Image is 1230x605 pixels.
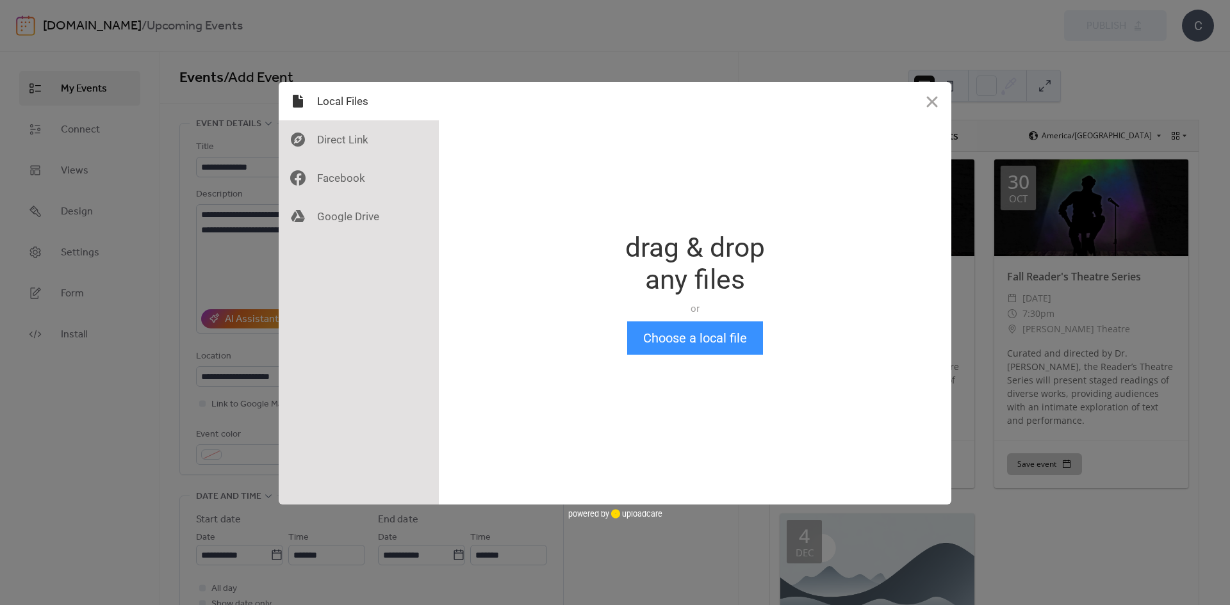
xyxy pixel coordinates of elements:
[568,504,662,524] div: powered by
[609,509,662,519] a: uploadcare
[279,197,439,236] div: Google Drive
[279,82,439,120] div: Local Files
[625,232,765,296] div: drag & drop any files
[913,82,951,120] button: Close
[279,159,439,197] div: Facebook
[625,302,765,315] div: or
[279,120,439,159] div: Direct Link
[627,321,763,355] button: Choose a local file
